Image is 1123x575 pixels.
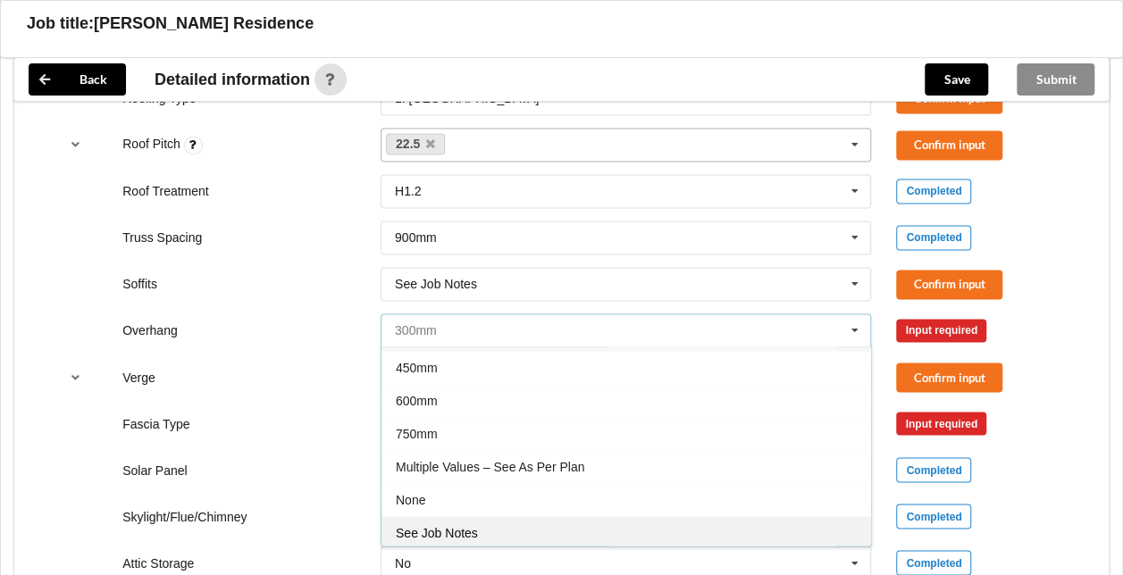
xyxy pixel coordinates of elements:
div: Input required [896,319,986,342]
div: 900mm [395,231,437,244]
label: Verge [122,370,155,384]
label: Roof Pitch [122,137,183,151]
button: Save [925,63,988,96]
div: Input required [896,412,986,435]
button: reference-toggle [58,129,93,161]
div: Completed [896,179,971,204]
label: Truss Spacing [122,230,202,245]
label: Fascia Type [122,416,189,430]
button: Back [29,63,126,96]
div: See Job Notes [395,278,477,290]
label: Roof Treatment [122,184,209,198]
button: reference-toggle [58,361,93,393]
a: 22.5 [386,133,445,154]
div: Completed [896,457,971,482]
span: None [396,493,425,507]
span: Detailed information [155,71,310,87]
label: Overhang [122,323,177,337]
label: Soffits [122,277,157,291]
div: 1. [GEOGRAPHIC_DATA] [395,92,539,104]
div: Completed [896,504,971,529]
h3: Job title: [27,13,94,34]
button: Confirm input [896,362,1002,392]
span: 750mm [396,427,438,441]
button: Confirm input [896,270,1002,299]
span: Multiple Values – See As Per Plan [396,460,584,474]
div: H1.2 [395,185,422,197]
span: 450mm [396,361,438,375]
label: Solar Panel [122,462,187,477]
span: 600mm [396,394,438,408]
button: Confirm input [896,130,1002,160]
label: Skylight/Flue/Chimney [122,509,247,523]
div: No [395,556,411,569]
div: Completed [896,225,971,250]
div: Completed [896,550,971,575]
h3: [PERSON_NAME] Residence [94,13,314,34]
label: Attic Storage [122,555,194,570]
span: See Job Notes [396,526,478,540]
